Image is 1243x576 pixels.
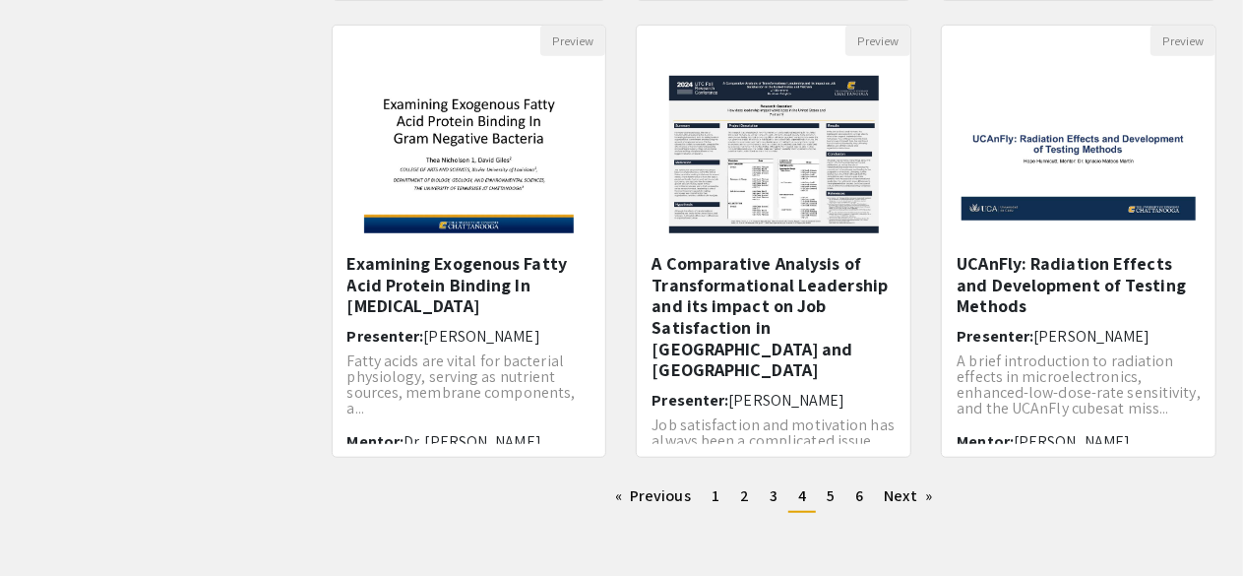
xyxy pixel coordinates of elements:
[941,25,1216,458] div: Open Presentation <p><strong style="color: rgb(36, 58, 103);">UCAnFly: Radiation Effects and Deve...
[798,485,806,506] span: 4
[424,326,540,347] span: [PERSON_NAME]
[957,253,1201,317] h5: UCAnFly: Radiation Effects and Development of Testing Methods
[957,353,1201,416] p: A brief introduction to radiation effects in microelectronics, enhanced-low-dose-rate sensitivity...
[1033,326,1150,347] span: [PERSON_NAME]
[1014,431,1130,452] span: [PERSON_NAME]
[347,253,591,317] h5: Examining Exogenous Fatty Acid Protein Binding In [MEDICAL_DATA]
[845,26,910,56] button: Preview
[652,415,895,482] span: Job satisfaction and motivation has always been a complicated issue within [GEOGRAPHIC_DATA], and...
[942,69,1215,240] img: <p><strong style="color: rgb(36, 58, 103);">UCAnFly: Radiation Effects and Development of Testing...
[540,26,605,56] button: Preview
[1150,26,1215,56] button: Preview
[827,485,835,506] span: 5
[957,327,1201,346] h6: Presenter:
[344,56,593,253] img: <p><span style="color: rgb(0, 0, 0);">Examining Exogenous Fatty Acid Protein Binding In Gram Nega...
[855,485,863,506] span: 6
[740,485,749,506] span: 2
[650,56,899,253] img: <p>A Comparative Analysis of Transformational Leadership and its impact on Job Satisfaction in th...
[957,431,1014,452] span: Mentor:
[332,481,1217,513] ul: Pagination
[605,481,701,511] a: Previous page
[875,481,943,511] a: Next page
[347,327,591,346] h6: Presenter:
[332,25,607,458] div: Open Presentation <p><span style="color: rgb(0, 0, 0);">Examining Exogenous Fatty Acid Protein Bi...
[728,390,844,411] span: [PERSON_NAME]
[347,351,576,418] span: Fatty acids are vital for bacterial physiology, serving as nutrient sources, membrane components,...
[770,485,777,506] span: 3
[636,25,911,458] div: Open Presentation <p>A Comparative Analysis of Transformational Leadership and its impact on Job ...
[652,253,896,381] h5: A Comparative Analysis of Transformational Leadership and its impact on Job Satisfaction in [GEOG...
[347,431,404,452] span: Mentor:
[652,391,896,410] h6: Presenter:
[15,487,84,561] iframe: Chat
[404,431,541,452] span: Dr. [PERSON_NAME]
[712,485,719,506] span: 1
